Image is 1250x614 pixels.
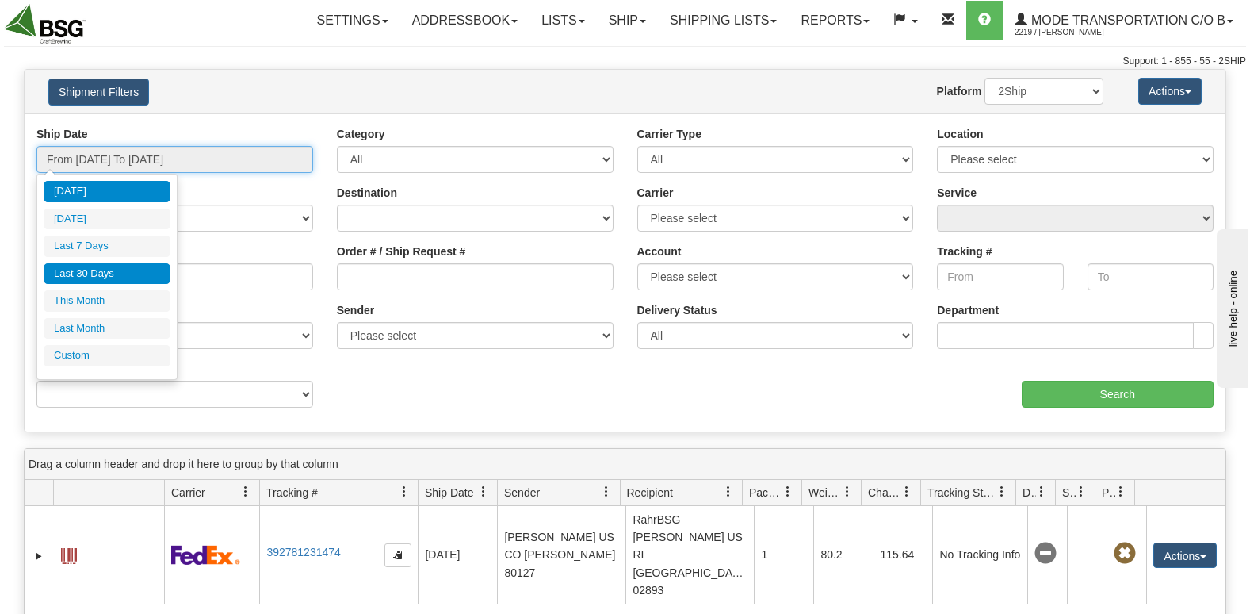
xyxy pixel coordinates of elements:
label: Sender [337,302,374,318]
label: Destination [337,185,397,201]
button: Shipment Filters [48,79,149,106]
span: Sender [504,485,540,501]
span: Mode Transportation c/o B [1027,13,1225,27]
span: Pickup Status [1102,485,1115,501]
button: Actions [1138,78,1202,105]
div: Support: 1 - 855 - 55 - 2SHIP [4,55,1246,68]
label: Service [937,185,977,201]
label: Order # / Ship Request # [337,244,466,259]
a: Weight filter column settings [834,478,861,505]
a: Ship [597,1,658,40]
label: Delivery Status [637,302,717,318]
label: Tracking # [937,244,992,259]
a: Shipment Issues filter column settings [1068,478,1095,505]
span: Charge [868,485,901,501]
span: Packages [749,485,782,501]
a: Tracking Status filter column settings [988,478,1015,505]
li: Custom [44,345,170,366]
li: Last 30 Days [44,263,170,285]
td: [DATE] [418,506,497,604]
a: Expand [31,548,47,564]
span: Recipient [627,485,673,501]
li: [DATE] [44,181,170,202]
span: Pickup Not Assigned [1114,543,1136,565]
img: logo2219.jpg [4,4,86,44]
div: live help - online [12,13,147,25]
label: Department [937,302,999,318]
td: RahrBSG [PERSON_NAME] US RI [GEOGRAPHIC_DATA] 02893 [625,506,754,604]
span: Delivery Status [1023,485,1036,501]
a: Pickup Status filter column settings [1107,478,1134,505]
li: Last Month [44,318,170,340]
a: Charge filter column settings [893,478,920,505]
td: 80.2 [813,506,873,604]
td: 1 [754,506,813,604]
label: Carrier Type [637,126,701,142]
input: To [1088,263,1214,290]
a: Shipping lists [658,1,789,40]
label: Platform [937,83,982,99]
a: Sender filter column settings [593,478,620,505]
label: Location [937,126,983,142]
a: 392781231474 [266,546,340,558]
a: Ship Date filter column settings [470,478,497,505]
div: grid grouping header [25,449,1225,480]
iframe: chat widget [1214,226,1248,388]
td: No Tracking Info [932,506,1027,604]
button: Copy to clipboard [384,543,411,567]
input: From [937,263,1063,290]
span: 2219 / [PERSON_NAME] [1015,25,1133,40]
td: [PERSON_NAME] US CO [PERSON_NAME] 80127 [497,506,625,604]
td: 115.64 [873,506,932,604]
label: Category [337,126,385,142]
span: Tracking # [266,485,318,501]
label: Ship Date [36,126,88,142]
span: Ship Date [425,485,473,501]
span: Shipment Issues [1062,485,1076,501]
a: Packages filter column settings [774,478,801,505]
li: Last 7 Days [44,236,170,257]
a: Reports [789,1,881,40]
a: Carrier filter column settings [232,478,259,505]
a: Lists [529,1,596,40]
label: Account [637,244,682,259]
a: Delivery Status filter column settings [1028,478,1055,505]
a: Tracking # filter column settings [391,478,418,505]
span: Carrier [171,485,205,501]
span: Weight [808,485,842,501]
span: No Tracking Info [1034,543,1057,565]
a: Label [61,541,77,566]
button: Actions [1153,543,1217,568]
li: This Month [44,290,170,312]
img: 2 - FedEx Express® [171,545,240,565]
li: [DATE] [44,209,170,230]
a: Settings [305,1,400,40]
a: Mode Transportation c/o B 2219 / [PERSON_NAME] [1003,1,1245,40]
input: Search [1022,381,1214,408]
a: Addressbook [400,1,530,40]
span: Tracking Status [927,485,996,501]
a: Recipient filter column settings [715,478,742,505]
label: Carrier [637,185,674,201]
